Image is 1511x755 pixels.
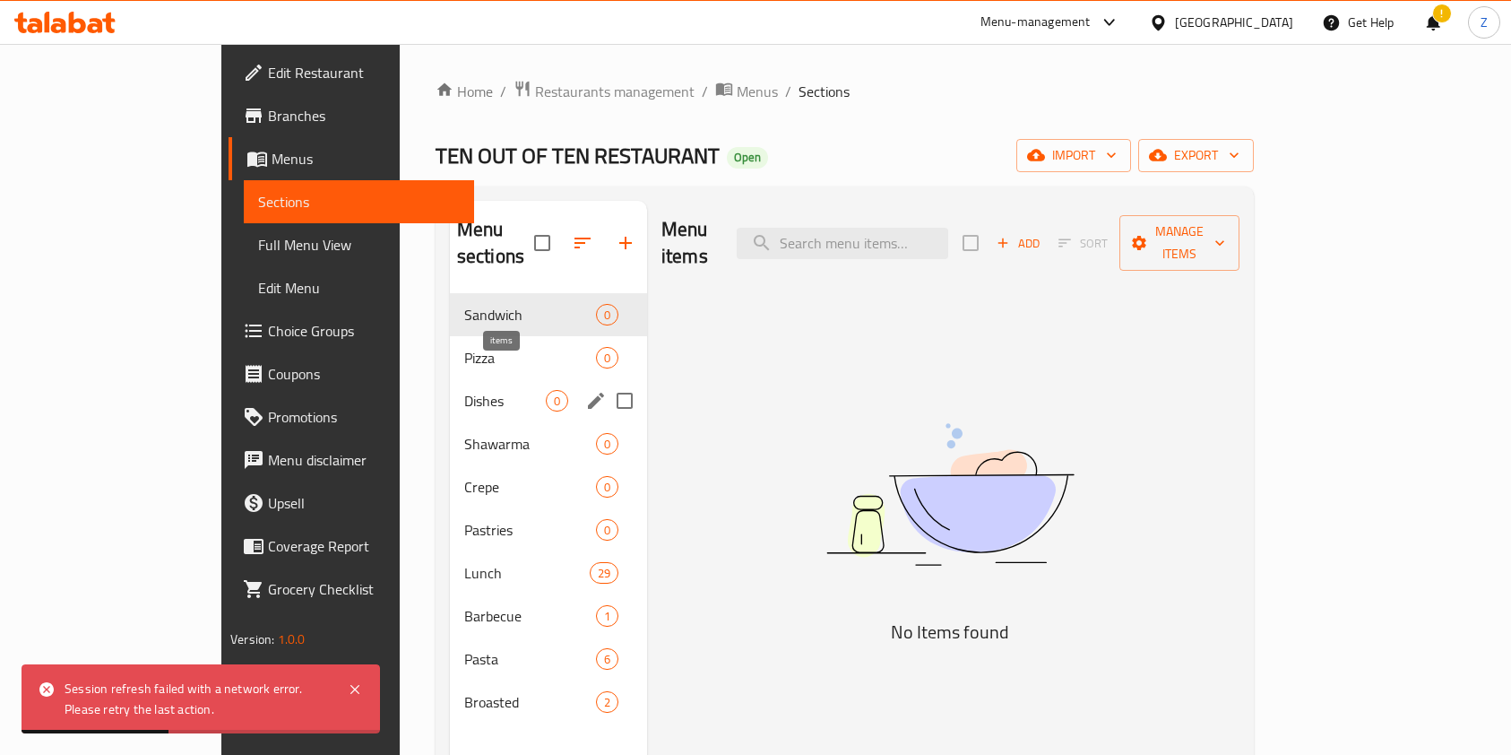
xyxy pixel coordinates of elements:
div: items [596,691,618,713]
button: Manage items [1119,215,1239,271]
span: 6 [597,651,617,668]
a: Restaurants management [514,80,695,103]
h2: Menu sections [457,216,534,270]
span: Select all sections [523,224,561,262]
nav: Menu sections [450,286,647,731]
button: export [1138,139,1254,172]
span: Menus [272,148,460,169]
nav: breadcrumb [436,80,1254,103]
span: Add [994,233,1042,254]
h5: No Items found [726,618,1174,647]
input: search [737,228,948,259]
span: 1.0.0 [278,628,306,651]
div: items [596,433,618,455]
span: Grocery Checklist [268,578,460,600]
a: Branches [229,94,474,137]
button: edit [583,387,609,414]
a: Menus [715,80,778,103]
span: Pasta [464,648,596,670]
span: Select section first [1047,230,1119,257]
a: Upsell [229,482,474,525]
span: import [1031,144,1117,167]
h2: Menu items [661,216,715,270]
span: Dishes [464,390,546,412]
a: Promotions [229,395,474,438]
span: Promotions [268,406,460,428]
div: Pastries0 [450,508,647,551]
div: items [596,304,618,325]
span: 2 [597,694,617,711]
div: [GEOGRAPHIC_DATA] [1175,13,1293,32]
button: Add [989,230,1047,257]
div: Pasta6 [450,638,647,681]
span: export [1153,144,1239,167]
span: Crepe [464,476,596,498]
a: Choice Groups [229,309,474,352]
span: Get support on: [230,658,313,681]
span: 1 [597,608,617,625]
div: Menu-management [980,12,1091,33]
span: Lunch [464,562,590,584]
span: Upsell [268,492,460,514]
span: Z [1481,13,1488,32]
span: Edit Restaurant [268,62,460,83]
div: Open [727,147,768,169]
span: Open [727,150,768,165]
a: Grocery Checklist [229,568,474,611]
span: Full Menu View [258,234,460,256]
a: Menu disclaimer [229,438,474,482]
div: items [596,347,618,369]
span: Sections [258,191,460,213]
span: Sort sections [561,221,604,265]
span: Version: [230,628,274,651]
a: Sections [244,180,474,223]
span: 29 [591,565,617,582]
a: Full Menu View [244,223,474,266]
div: Shawarma0 [450,422,647,465]
span: 0 [597,350,617,367]
span: Manage items [1134,221,1225,265]
li: / [702,81,708,102]
span: Broasted [464,691,596,713]
div: items [590,562,618,584]
div: Pizza0 [450,336,647,379]
a: Coverage Report [229,525,474,568]
span: Pastries [464,519,596,541]
button: Add section [604,221,647,265]
div: Session refresh failed with a network error. Please retry the last action. [65,679,330,719]
img: dish.svg [726,376,1174,613]
span: Menu disclaimer [268,449,460,471]
a: Menus [229,137,474,180]
li: / [500,81,506,102]
a: Edit Restaurant [229,51,474,94]
span: Add item [989,230,1047,257]
span: Sandwich [464,304,596,325]
span: TEN OUT OF TEN RESTAURANT [436,135,720,176]
li: / [785,81,791,102]
span: 0 [597,479,617,496]
span: Shawarma [464,433,596,455]
div: items [596,476,618,498]
span: Coupons [268,363,460,385]
span: Branches [268,105,460,126]
span: Pizza [464,347,596,369]
div: Barbecue1 [450,594,647,638]
div: Lunch29 [450,551,647,594]
a: Coupons [229,352,474,395]
button: import [1016,139,1131,172]
div: Crepe0 [450,465,647,508]
span: 0 [597,522,617,539]
span: Coverage Report [268,535,460,557]
span: Sections [799,81,850,102]
div: Sandwich0 [450,293,647,336]
a: Edit Menu [244,266,474,309]
span: 0 [547,393,567,410]
span: Barbecue [464,605,596,627]
span: Restaurants management [535,81,695,102]
div: items [596,648,618,670]
div: Broasted2 [450,681,647,724]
